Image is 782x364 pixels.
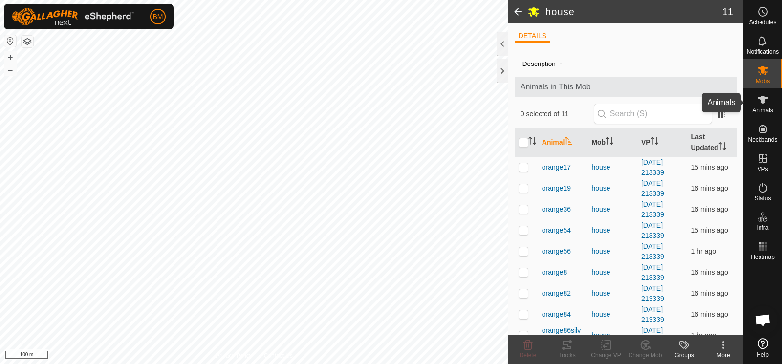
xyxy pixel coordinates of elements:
span: 3 Sept 2025, 11:02 am [691,289,728,297]
a: [DATE] 213339 [641,200,664,218]
p-sorticon: Activate to sort [606,138,613,146]
label: Description [522,60,556,67]
span: Status [754,195,771,201]
a: Privacy Policy [216,351,252,360]
span: 3 Sept 2025, 11:02 am [691,205,728,213]
span: Help [757,352,769,358]
span: orange84 [542,309,571,320]
span: orange36 [542,204,571,214]
div: house [591,183,633,193]
span: Notifications [747,49,779,55]
span: Delete [520,352,537,359]
div: house [591,330,633,341]
div: house [591,267,633,278]
div: house [591,225,633,236]
th: Last Updated [687,128,737,157]
span: Heatmap [751,254,775,260]
span: orange8 [542,267,567,278]
a: [DATE] 213339 [641,284,664,302]
a: [DATE] 213339 [641,221,664,239]
img: Gallagher Logo [12,8,134,25]
span: 3 Sept 2025, 11:02 am [691,184,728,192]
button: + [4,51,16,63]
th: Animal [538,128,588,157]
a: [DATE] 213339 [641,158,664,176]
span: orange56 [542,246,571,257]
p-sorticon: Activate to sort [565,138,572,146]
button: Reset Map [4,35,16,47]
div: Tracks [547,351,586,360]
p-sorticon: Activate to sort [651,138,658,146]
th: VP [637,128,687,157]
span: 3 Sept 2025, 9:33 am [691,247,716,255]
th: Mob [587,128,637,157]
span: orange17 [542,162,571,172]
span: BM [153,12,163,22]
div: house [591,246,633,257]
span: orange86silverstream [542,325,584,346]
div: Change Mob [626,351,665,360]
p-sorticon: Activate to sort [528,138,536,146]
span: Infra [757,225,768,231]
span: Mobs [756,78,770,84]
input: Search (S) [594,104,712,124]
button: Map Layers [22,36,33,47]
div: house [591,204,633,214]
span: orange19 [542,183,571,193]
span: Neckbands [748,137,777,143]
span: Animals [752,107,773,113]
a: Open chat [748,305,778,335]
div: house [591,288,633,299]
div: Change VP [586,351,626,360]
span: 3 Sept 2025, 11:03 am [691,226,728,234]
span: - [556,55,566,71]
button: – [4,64,16,76]
span: 3 Sept 2025, 11:02 am [691,268,728,276]
h2: house [545,6,722,18]
span: Animals in This Mob [521,81,731,93]
div: Groups [665,351,704,360]
span: 3 Sept 2025, 10:03 am [691,331,716,339]
span: orange82 [542,288,571,299]
span: 3 Sept 2025, 11:02 am [691,310,728,318]
a: [DATE] 213339 [641,179,664,197]
a: Help [743,334,782,362]
a: Contact Us [264,351,293,360]
a: [DATE] 213339 [641,326,664,344]
a: [DATE] 213339 [641,305,664,323]
a: [DATE] 213339 [641,263,664,281]
div: More [704,351,743,360]
p-sorticon: Activate to sort [718,144,726,151]
span: 3 Sept 2025, 11:03 am [691,163,728,171]
span: Schedules [749,20,776,25]
div: house [591,309,633,320]
span: orange54 [542,225,571,236]
div: house [591,162,633,172]
li: DETAILS [515,31,550,43]
a: [DATE] 213339 [641,242,664,260]
span: 11 [722,4,733,19]
span: 0 selected of 11 [521,109,594,119]
span: VPs [757,166,768,172]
